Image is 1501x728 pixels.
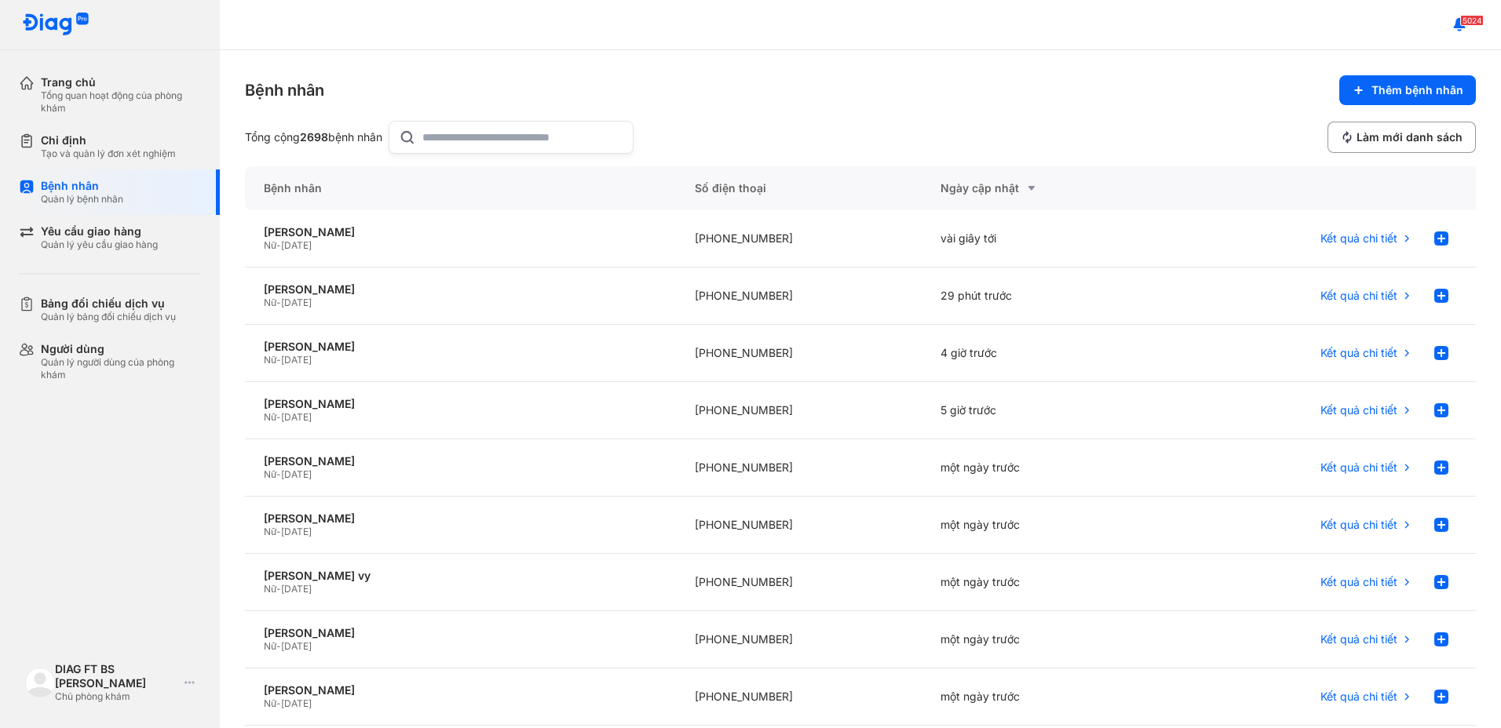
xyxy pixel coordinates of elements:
span: Kết quả chi tiết [1320,346,1397,360]
span: Kết quả chi tiết [1320,403,1397,417]
span: - [276,526,281,537]
span: - [276,697,281,709]
div: [PHONE_NUMBER] [676,554,922,611]
span: Nữ [264,526,276,537]
div: [PERSON_NAME] [264,225,657,239]
div: Tổng cộng bệnh nhân [245,130,382,144]
div: Tổng quan hoạt động của phòng khám [41,89,201,115]
div: [PERSON_NAME] [264,340,657,354]
div: [PHONE_NUMBER] [676,439,922,497]
div: Quản lý yêu cầu giao hàng [41,238,158,251]
div: 5 giờ trước [922,382,1168,439]
span: [DATE] [281,640,312,652]
span: Kết quả chi tiết [1320,231,1397,246]
span: Nữ [264,468,276,480]
span: 2698 [300,130,328,144]
span: Nữ [264,297,276,308]
div: [PHONE_NUMBER] [676,611,922,668]
span: - [276,411,281,423]
span: Kết quả chi tiết [1320,518,1397,532]
div: một ngày trước [922,554,1168,611]
span: [DATE] [281,239,312,251]
div: Chủ phòng khám [55,690,178,703]
div: [PHONE_NUMBER] [676,268,922,325]
span: Kết quả chi tiết [1320,632,1397,646]
div: Ngày cập nhật [940,179,1149,198]
span: [DATE] [281,411,312,423]
button: Thêm bệnh nhân [1339,75,1476,105]
div: 29 phút trước [922,268,1168,325]
span: Làm mới danh sách [1357,130,1463,144]
div: một ngày trước [922,611,1168,668]
img: logo [22,13,89,37]
div: một ngày trước [922,497,1168,554]
span: Kết quả chi tiết [1320,460,1397,475]
div: Tạo và quản lý đơn xét nghiệm [41,147,176,160]
span: - [276,354,281,366]
div: DIAG FT BS [PERSON_NAME] [55,662,178,690]
span: [DATE] [281,468,312,480]
span: Nữ [264,411,276,423]
span: Nữ [264,697,276,709]
span: - [276,239,281,251]
div: [PERSON_NAME] [264,626,657,640]
div: [PHONE_NUMBER] [676,210,922,268]
div: Người dùng [41,342,201,356]
div: [PERSON_NAME] [264,454,657,468]
span: - [276,297,281,308]
div: Bệnh nhân [41,179,123,193]
span: Nữ [264,583,276,595]
div: [PERSON_NAME] [264,282,657,297]
div: Bảng đối chiếu dịch vụ [41,297,176,311]
div: Trang chủ [41,75,201,89]
div: [PERSON_NAME] [264,511,657,526]
span: [DATE] [281,526,312,537]
div: [PHONE_NUMBER] [676,325,922,382]
button: Làm mới danh sách [1328,122,1476,153]
div: Quản lý người dùng của phòng khám [41,356,201,381]
div: [PERSON_NAME] [264,397,657,411]
span: - [276,583,281,595]
div: [PHONE_NUMBER] [676,382,922,439]
div: [PHONE_NUMBER] [676,668,922,726]
span: [DATE] [281,297,312,308]
span: Nữ [264,239,276,251]
span: - [276,468,281,480]
div: Bệnh nhân [245,166,676,210]
span: Kết quả chi tiết [1320,690,1397,704]
div: Quản lý bệnh nhân [41,193,123,206]
span: Nữ [264,354,276,366]
div: Chỉ định [41,133,176,147]
div: Yêu cầu giao hàng [41,224,158,238]
span: [DATE] [281,583,312,595]
span: Nữ [264,640,276,652]
div: một ngày trước [922,439,1168,497]
div: một ngày trước [922,668,1168,726]
div: Số điện thoại [676,166,922,210]
span: - [276,640,281,652]
div: [PERSON_NAME] vy [264,569,657,583]
div: [PERSON_NAME] [264,683,657,697]
span: Kết quả chi tiết [1320,289,1397,303]
span: Thêm bệnh nhân [1371,83,1463,97]
div: vài giây tới [922,210,1168,268]
span: Kết quả chi tiết [1320,575,1397,589]
div: [PHONE_NUMBER] [676,497,922,554]
span: [DATE] [281,354,312,366]
img: logo [25,668,55,697]
div: Bệnh nhân [245,79,324,101]
span: 5024 [1460,15,1484,26]
div: Quản lý bảng đối chiếu dịch vụ [41,311,176,323]
span: [DATE] [281,697,312,709]
div: 4 giờ trước [922,325,1168,382]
